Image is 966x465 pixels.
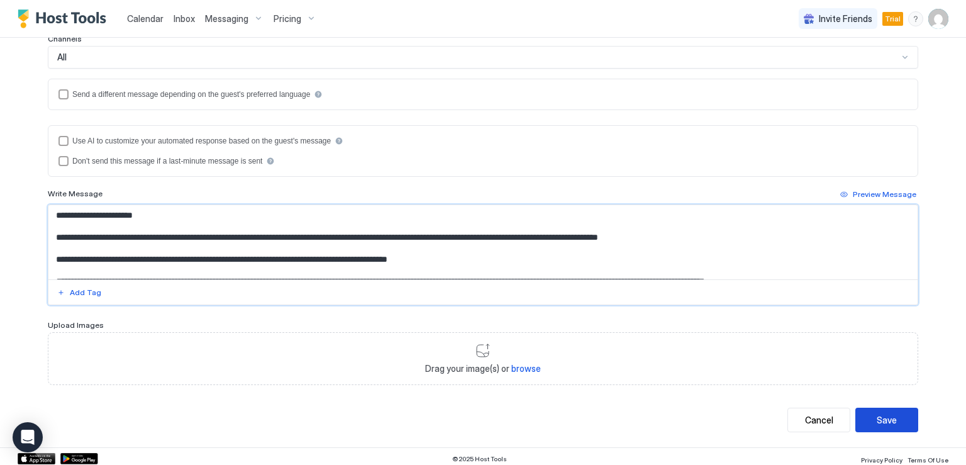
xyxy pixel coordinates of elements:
div: disableIfLastMinute [58,156,908,166]
span: Invite Friends [819,13,872,25]
div: Send a different message depending on the guest's preferred language [72,90,310,99]
a: Host Tools Logo [18,9,112,28]
button: Preview Message [838,187,918,202]
div: Cancel [805,413,833,427]
button: Save [855,408,918,432]
a: Google Play Store [60,453,98,464]
a: Inbox [174,12,195,25]
span: Upload Images [48,320,104,330]
a: Calendar [127,12,164,25]
span: © 2025 Host Tools [452,455,507,463]
span: Pricing [274,13,301,25]
div: Open Intercom Messenger [13,422,43,452]
textarea: Input Field [48,205,918,279]
div: menu [908,11,923,26]
button: Add Tag [55,285,103,300]
a: App Store [18,453,55,464]
span: Inbox [174,13,195,24]
span: Write Message [48,189,103,198]
div: Save [877,413,897,427]
span: Messaging [205,13,248,25]
div: useAI [58,136,908,146]
div: Use AI to customize your automated response based on the guest's message [72,137,331,145]
span: Calendar [127,13,164,24]
button: Cancel [787,408,850,432]
span: browse [511,363,541,374]
div: Don't send this message if a last-minute message is sent [72,157,262,165]
span: Channels [48,34,82,43]
span: Trial [885,13,901,25]
span: Privacy Policy [861,456,902,464]
span: Terms Of Use [908,456,948,464]
div: languagesEnabled [58,89,908,99]
div: Preview Message [853,189,916,200]
span: All [57,52,67,63]
span: Drag your image(s) or [425,363,541,374]
div: Add Tag [70,287,101,298]
div: User profile [928,9,948,29]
